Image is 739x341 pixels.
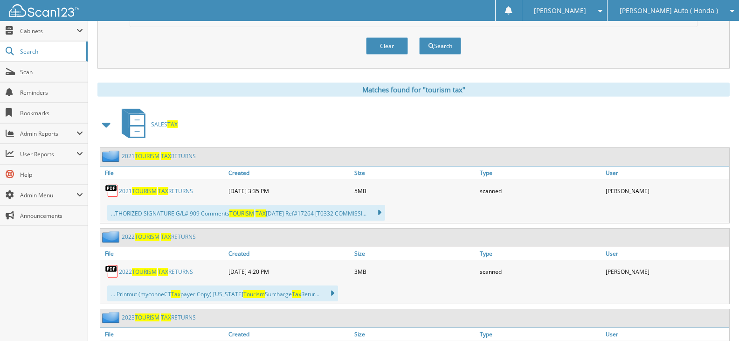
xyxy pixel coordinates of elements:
[105,264,119,278] img: PDF.png
[122,152,196,160] a: 2021TOURISM TAXRETURNS
[100,247,226,260] a: File
[119,187,193,195] a: 2021TOURISM TAXRETURNS
[151,120,178,128] span: SALES
[20,89,83,97] span: Reminders
[97,83,730,97] div: Matches found for "tourism tax"
[102,231,122,243] img: folder2.png
[135,152,159,160] span: TOURISM
[226,247,352,260] a: Created
[20,109,83,117] span: Bookmarks
[603,247,729,260] a: User
[107,205,385,221] div: ...THORIZED SIGNATURE G/L# 909 Comments [DATE] Ref#17264 [T0332 COMMISSI...
[167,120,178,128] span: TAX
[171,290,180,298] span: Tax
[243,290,265,298] span: Tourism
[477,328,603,341] a: Type
[122,313,196,321] a: 2023TOURISM TAXRETURNS
[352,247,478,260] a: Size
[226,328,352,341] a: Created
[226,167,352,179] a: Created
[20,150,76,158] span: User Reports
[122,233,196,241] a: 2022TOURISM TAXRETURNS
[161,152,171,160] span: TAX
[352,262,478,281] div: 3MB
[352,181,478,200] div: 5MB
[603,167,729,179] a: User
[116,106,178,143] a: SALESTAX
[135,313,159,321] span: TOURISM
[20,191,76,199] span: Admin Menu
[419,37,461,55] button: Search
[20,68,83,76] span: Scan
[119,268,193,276] a: 2022TOURISM TAXRETURNS
[158,268,168,276] span: TAX
[100,167,226,179] a: File
[477,262,603,281] div: scanned
[135,233,159,241] span: TOURISM
[161,313,171,321] span: TAX
[20,48,82,56] span: Search
[226,262,352,281] div: [DATE] 4:20 PM
[366,37,408,55] button: Clear
[229,209,254,217] span: TOURISM
[692,296,739,341] iframe: Chat Widget
[603,181,729,200] div: [PERSON_NAME]
[20,212,83,220] span: Announcements
[107,285,338,301] div: ... Printout (myconneCT payer Copy) [US_STATE] Surcharge Retur...
[534,8,586,14] span: [PERSON_NAME]
[100,328,226,341] a: File
[352,167,478,179] a: Size
[603,262,729,281] div: [PERSON_NAME]
[105,184,119,198] img: PDF.png
[20,171,83,179] span: Help
[477,247,603,260] a: Type
[20,130,76,138] span: Admin Reports
[132,187,157,195] span: TOURISM
[20,27,76,35] span: Cabinets
[477,181,603,200] div: scanned
[477,167,603,179] a: Type
[292,290,301,298] span: Tax
[603,328,729,341] a: User
[132,268,157,276] span: TOURISM
[256,209,266,217] span: TAX
[102,312,122,323] img: folder2.png
[161,233,171,241] span: TAX
[620,8,718,14] span: [PERSON_NAME] Auto ( Honda )
[102,150,122,162] img: folder2.png
[226,181,352,200] div: [DATE] 3:35 PM
[9,4,79,17] img: scan123-logo-white.svg
[158,187,168,195] span: TAX
[352,328,478,341] a: Size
